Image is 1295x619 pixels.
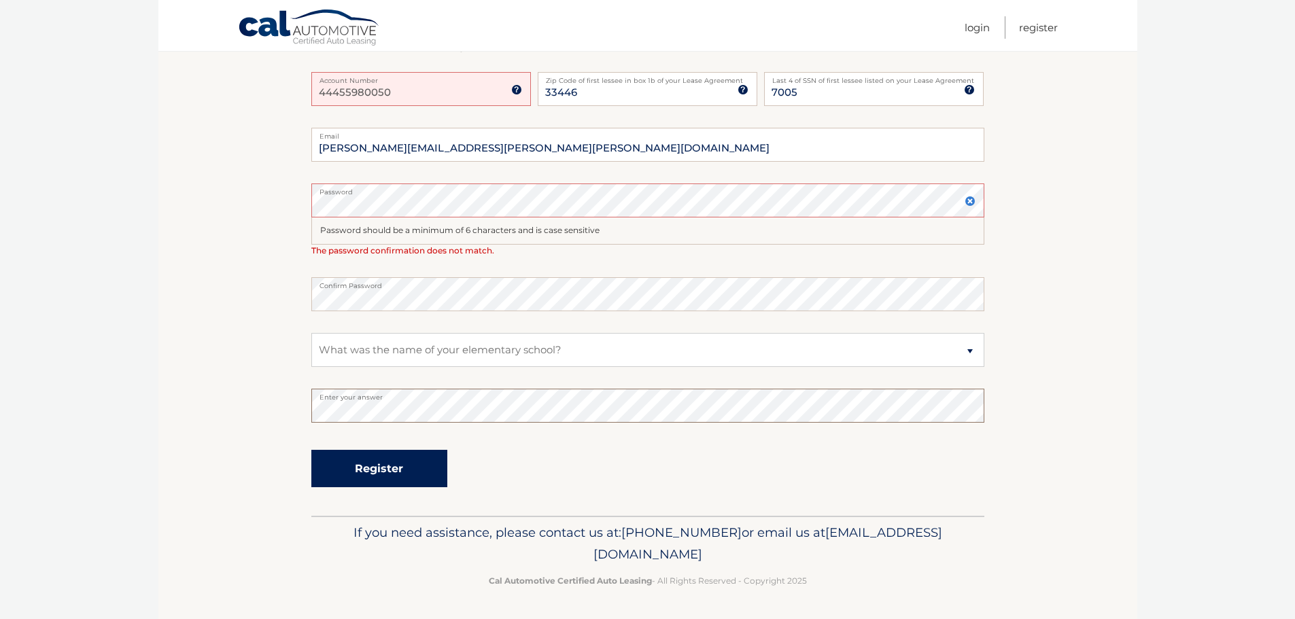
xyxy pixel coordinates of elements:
label: Enter your answer [311,389,984,400]
input: SSN or EIN (last 4 digits only) [764,72,984,106]
p: - All Rights Reserved - Copyright 2025 [320,573,975,588]
span: [EMAIL_ADDRESS][DOMAIN_NAME] [593,525,942,562]
input: Account Number [311,72,531,106]
img: tooltip.svg [738,84,748,95]
p: If you need assistance, please contact us at: or email us at [320,522,975,565]
span: The password confirmation does not match. [311,245,494,255]
strong: Cal Automotive Certified Auto Leasing [489,576,652,586]
label: Zip Code of first lessee in box 1b of your Lease Agreement [538,72,757,83]
label: Email [311,128,984,139]
label: Last 4 of SSN of first lessee listed on your Lease Agreement [764,72,984,83]
input: Zip Code [538,72,757,106]
label: Account Number [311,72,531,83]
div: Password should be a minimum of 6 characters and is case sensitive [311,217,984,245]
input: Email [311,128,984,162]
a: Cal Automotive [238,9,381,48]
a: Login [965,16,990,39]
button: Register [311,450,447,487]
label: Password [311,183,984,194]
img: tooltip.svg [511,84,522,95]
span: [PHONE_NUMBER] [621,525,742,540]
a: Register [1019,16,1058,39]
img: tooltip.svg [964,84,975,95]
img: close.svg [965,196,975,207]
label: Confirm Password [311,277,984,288]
